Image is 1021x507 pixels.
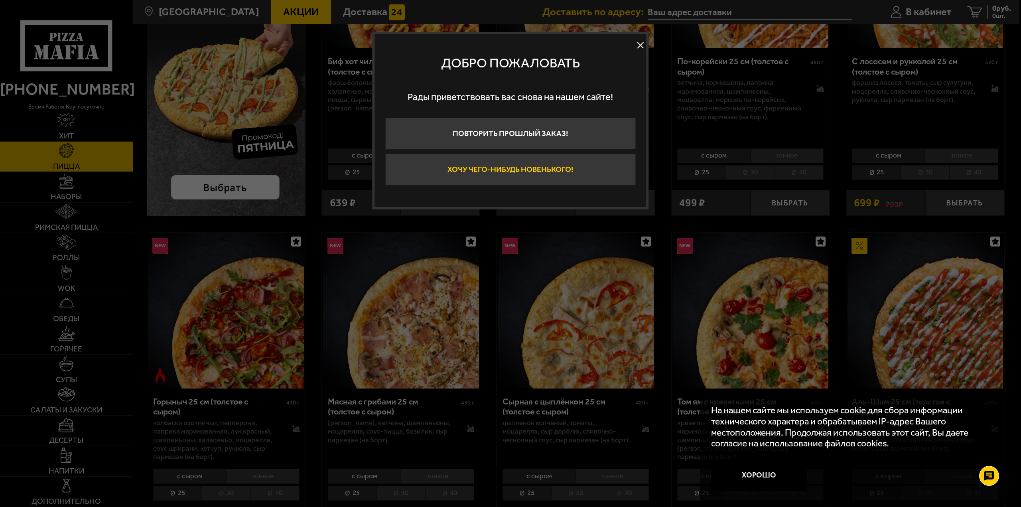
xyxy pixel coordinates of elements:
[711,405,991,449] p: На нашем сайте мы используем cookie для сбора информации технического характера и обрабатываем IP...
[711,460,807,491] button: Хорошо
[385,55,636,71] p: Добро пожаловать
[385,118,636,150] button: Повторить прошлый заказ!
[385,154,636,185] button: Хочу чего-нибудь новенького!
[385,82,636,112] p: Рады приветствовать вас снова на нашем сайте!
